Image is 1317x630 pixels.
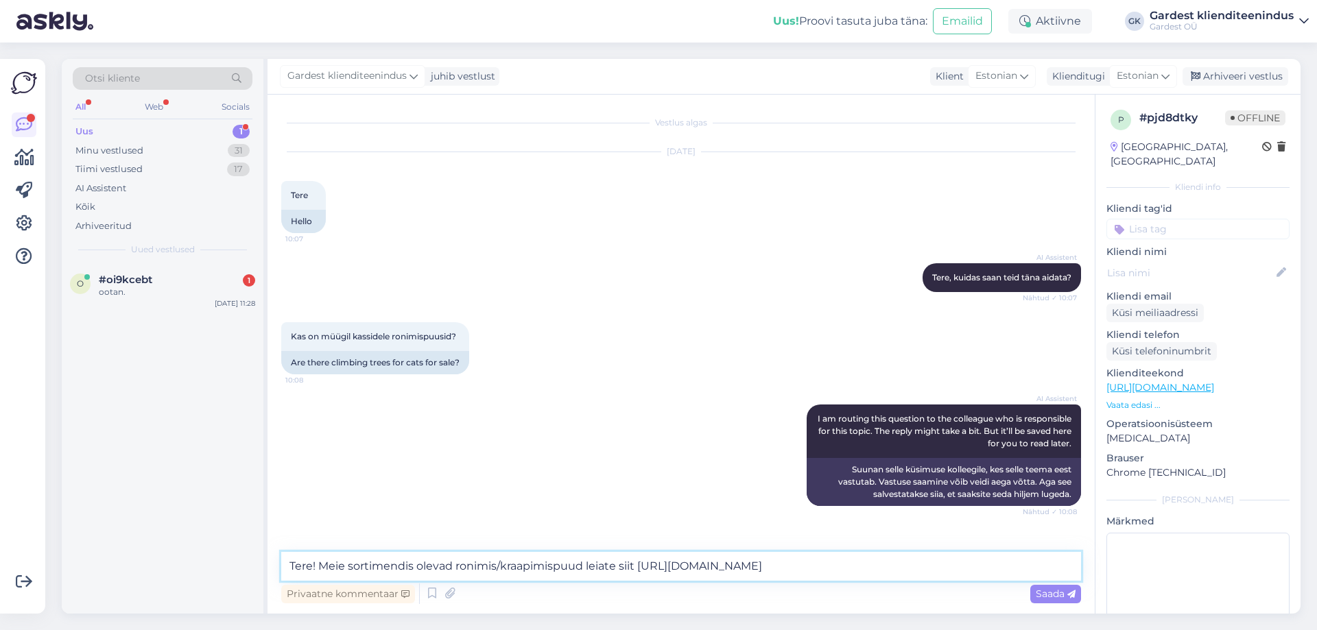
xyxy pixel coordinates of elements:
div: Küsi telefoninumbrit [1106,342,1217,361]
div: AI Assistent [75,182,126,195]
span: Tere, kuidas saan teid täna aidata? [932,272,1071,282]
div: ootan. [99,286,255,298]
p: Brauser [1106,451,1290,465]
span: AI Assistent [1025,252,1077,263]
div: Kliendi info [1106,181,1290,193]
span: AI Assistent [1025,393,1077,404]
div: GK [1125,12,1144,31]
span: 10:08 [285,375,337,385]
div: Uus [75,125,93,138]
p: Vaata edasi ... [1106,399,1290,411]
span: Otsi kliente [85,71,140,86]
div: # pjd8dtky [1139,110,1225,126]
button: Emailid [933,8,992,34]
p: Kliendi email [1106,289,1290,304]
div: [DATE] [281,145,1081,158]
span: Uued vestlused [131,243,195,256]
div: Suunan selle küsimuse kolleegile, kes selle teema eest vastutab. Vastuse saamine võib veidi aega ... [807,458,1081,506]
b: Uus! [773,14,799,27]
div: Minu vestlused [75,144,143,158]
a: Gardest klienditeenindusGardest OÜ [1150,10,1309,32]
div: Vestlus algas [281,117,1081,129]
div: 1 [243,274,255,287]
p: Kliendi telefon [1106,328,1290,342]
div: 31 [228,144,250,158]
span: Saada [1036,587,1076,600]
div: Gardest OÜ [1150,21,1294,32]
div: Socials [219,98,252,116]
div: [GEOGRAPHIC_DATA], [GEOGRAPHIC_DATA] [1111,140,1262,169]
p: Kliendi nimi [1106,245,1290,259]
span: p [1118,114,1124,125]
div: Web [142,98,166,116]
div: Hello [281,210,326,233]
p: Kliendi tag'id [1106,202,1290,216]
div: Tiimi vestlused [75,162,143,176]
div: juhib vestlust [425,69,495,84]
span: 10:07 [285,234,337,244]
div: [DATE] 11:28 [215,298,255,308]
div: Privaatne kommentaar [281,585,415,603]
div: Aktiivne [1008,9,1092,34]
div: Gardest klienditeenindus [1150,10,1294,21]
div: Proovi tasuta juba täna: [773,13,927,29]
div: 17 [227,162,250,176]
div: Klient [930,69,964,84]
p: Klienditeekond [1106,366,1290,380]
p: Chrome [TECHNICAL_ID] [1106,465,1290,480]
input: Lisa tag [1106,219,1290,239]
span: Offline [1225,110,1285,125]
span: Estonian [1117,69,1159,84]
div: All [73,98,88,116]
div: Klienditugi [1047,69,1105,84]
p: Operatsioonisüsteem [1106,417,1290,431]
input: Lisa nimi [1107,265,1274,280]
span: Nähtud ✓ 10:08 [1023,507,1077,517]
span: Nähtud ✓ 10:07 [1023,293,1077,303]
p: [MEDICAL_DATA] [1106,431,1290,446]
a: [URL][DOMAIN_NAME] [1106,381,1214,393]
span: Estonian [975,69,1017,84]
div: Arhiveeritud [75,219,132,233]
div: 1 [233,125,250,138]
span: Gardest klienditeenindus [287,69,407,84]
p: Märkmed [1106,514,1290,529]
textarea: Tere! Meie sortimendis olevad ronimis/kraapimispuud leiate siit [URL][DOMAIN_NAME] [281,552,1081,581]
span: Tere [291,190,308,200]
img: Askly Logo [11,70,37,96]
span: #oi9kcebt [99,274,152,286]
span: Kas on müügil kassidele ronimispuusid? [291,331,456,341]
div: [PERSON_NAME] [1106,494,1290,506]
div: Are there climbing trees for cats for sale? [281,351,469,374]
div: Arhiveeri vestlus [1183,67,1288,86]
div: Kõik [75,200,95,214]
span: o [77,278,84,289]
div: Küsi meiliaadressi [1106,304,1204,322]
span: I am routing this question to the colleague who is responsible for this topic. The reply might ta... [818,413,1073,448]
